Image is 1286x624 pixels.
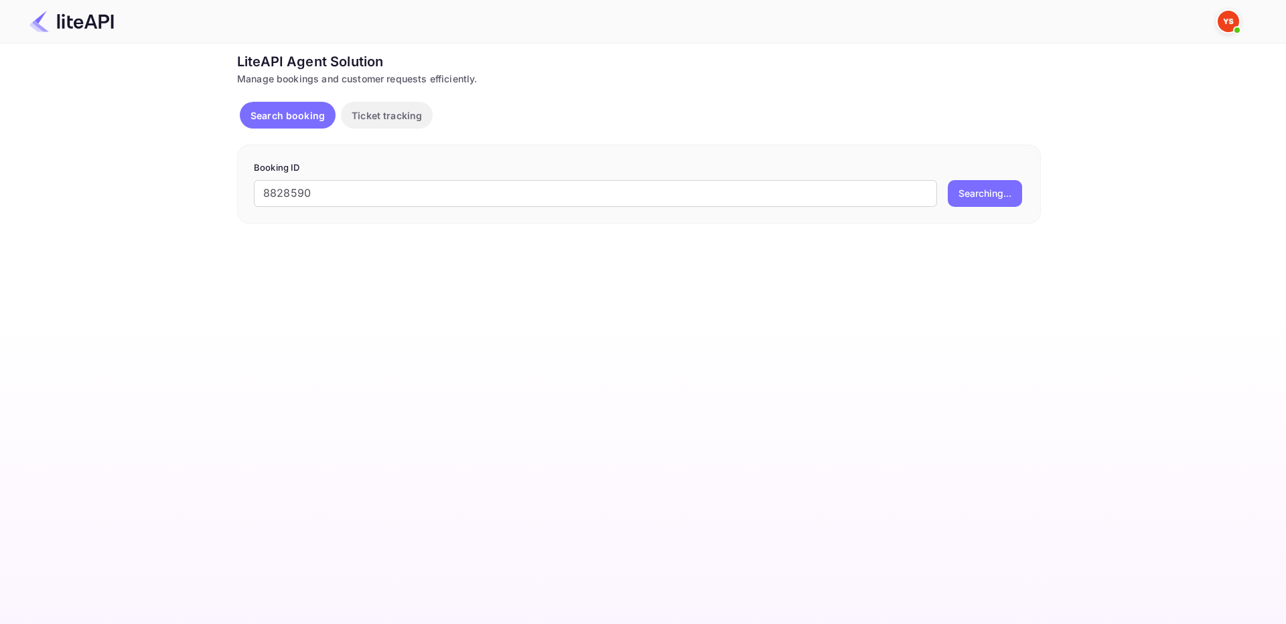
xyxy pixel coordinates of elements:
div: LiteAPI Agent Solution [237,52,1041,72]
button: Searching... [948,180,1022,207]
div: Manage bookings and customer requests efficiently. [237,72,1041,86]
p: Ticket tracking [352,108,422,123]
img: Yandex Support [1218,11,1239,32]
p: Booking ID [254,161,1024,175]
input: Enter Booking ID (e.g., 63782194) [254,180,937,207]
img: LiteAPI Logo [29,11,114,32]
p: Search booking [251,108,325,123]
